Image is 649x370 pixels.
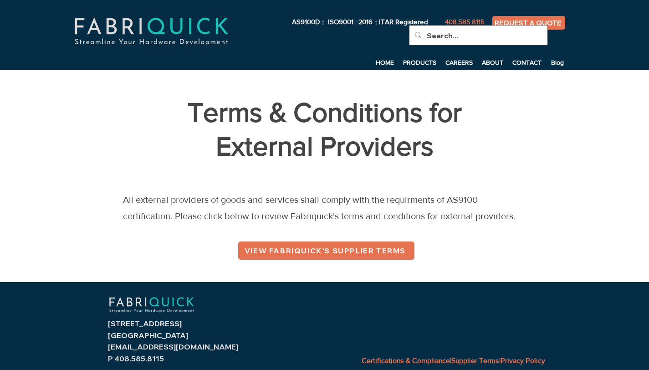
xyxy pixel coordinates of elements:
a: HOME [371,56,399,69]
img: fabriquick-logo-colors-adjusted.png [41,7,261,56]
span: All external providers of goods and services shall comply with the requirments of AS9100 certific... [123,195,516,221]
span: Terms & Conditions for External Providers [188,98,462,161]
p: CONTACT [508,56,546,69]
span: P 408.585.8115 [108,354,164,363]
span: | | [362,357,545,365]
a: CAREERS [441,56,477,69]
a: Supplier Terms [451,357,499,365]
span: [STREET_ADDRESS] [108,319,182,328]
span: AS9100D :: ISO9001 : 2016 :: ITAR Registered [292,18,428,26]
a: REQUEST A QUOTE [492,16,565,30]
a: ABOUT [477,56,508,69]
span: REQUEST A QUOTE [495,19,561,27]
a: PRODUCTS [399,56,441,69]
nav: Site [250,56,568,69]
a: CONTACT [508,56,547,69]
input: Search... [427,26,528,46]
a: Blog [547,56,568,69]
span: VIEW FABRIQUICK'S SUPPLIER TERMS [245,246,406,255]
a: [EMAIL_ADDRESS][DOMAIN_NAME] [108,342,238,351]
a: Certifications & Compliance [362,357,450,365]
span: 408.585.8115 [445,18,485,26]
span: [GEOGRAPHIC_DATA] [108,331,188,340]
a: Privacy Policy [501,357,545,365]
a: VIEW FABRIQUICK'S SUPPLIER TERMS [238,242,414,260]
